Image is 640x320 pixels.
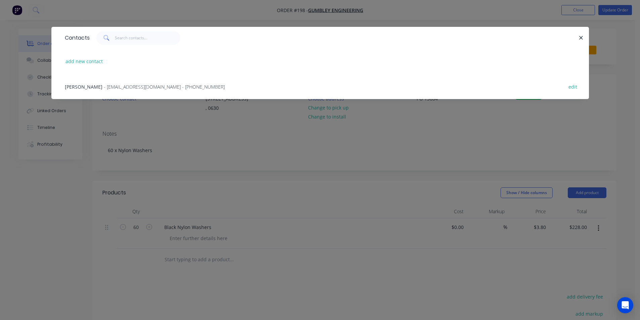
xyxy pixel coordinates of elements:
button: edit [565,82,581,91]
div: Open Intercom Messenger [617,297,633,313]
span: [PERSON_NAME] [65,84,102,90]
div: Contacts [61,27,90,49]
input: Search contacts... [115,31,180,45]
button: add new contact [62,57,106,66]
span: - [EMAIL_ADDRESS][DOMAIN_NAME] - [PHONE_NUMBER] [104,84,225,90]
